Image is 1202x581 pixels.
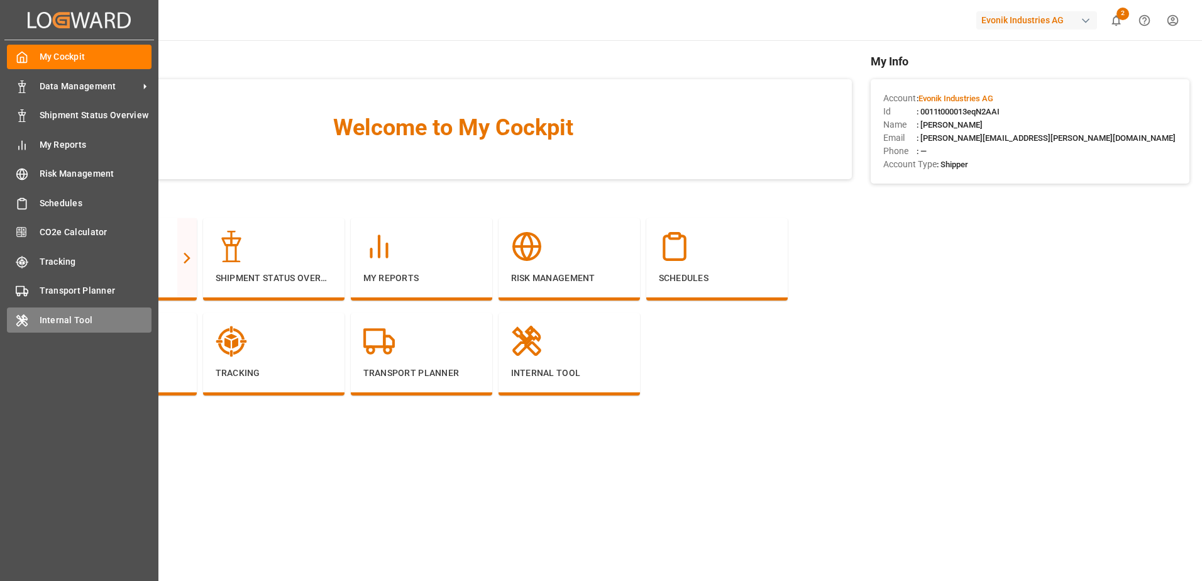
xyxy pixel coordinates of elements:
span: Email [883,131,917,145]
span: : 0011t000013eqN2AAI [917,107,1000,116]
span: My Reports [40,138,152,152]
span: : [PERSON_NAME][EMAIL_ADDRESS][PERSON_NAME][DOMAIN_NAME] [917,133,1176,143]
button: Evonik Industries AG [976,8,1102,32]
p: Risk Management [511,272,627,285]
span: Tracking [40,255,152,268]
button: show 2 new notifications [1102,6,1130,35]
span: : — [917,147,927,156]
span: Navigation [55,192,852,209]
span: Welcome to My Cockpit [80,111,827,145]
span: Id [883,105,917,118]
span: Schedules [40,197,152,210]
a: CO2e Calculator [7,220,152,245]
span: CO2e Calculator [40,226,152,239]
a: Risk Management [7,162,152,186]
span: 2 [1117,8,1129,20]
p: My Reports [363,272,480,285]
p: Internal Tool [511,367,627,380]
button: Help Center [1130,6,1159,35]
a: Transport Planner [7,279,152,303]
a: Tracking [7,249,152,274]
a: My Reports [7,132,152,157]
p: Transport Planner [363,367,480,380]
span: : [917,94,993,103]
span: Data Management [40,80,139,93]
span: Shipment Status Overview [40,109,152,122]
span: Name [883,118,917,131]
a: Schedules [7,191,152,215]
span: Transport Planner [40,284,152,297]
span: : [PERSON_NAME] [917,120,983,130]
span: Internal Tool [40,314,152,327]
p: Shipment Status Overview [216,272,332,285]
span: My Info [871,53,1189,70]
span: : Shipper [937,160,968,169]
span: Evonik Industries AG [918,94,993,103]
p: Schedules [659,272,775,285]
p: Tracking [216,367,332,380]
a: My Cockpit [7,45,152,69]
a: Internal Tool [7,307,152,332]
div: Evonik Industries AG [976,11,1097,30]
span: Account Type [883,158,937,171]
span: Risk Management [40,167,152,180]
a: Shipment Status Overview [7,103,152,128]
span: Account [883,92,917,105]
span: My Cockpit [40,50,152,64]
span: Phone [883,145,917,158]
